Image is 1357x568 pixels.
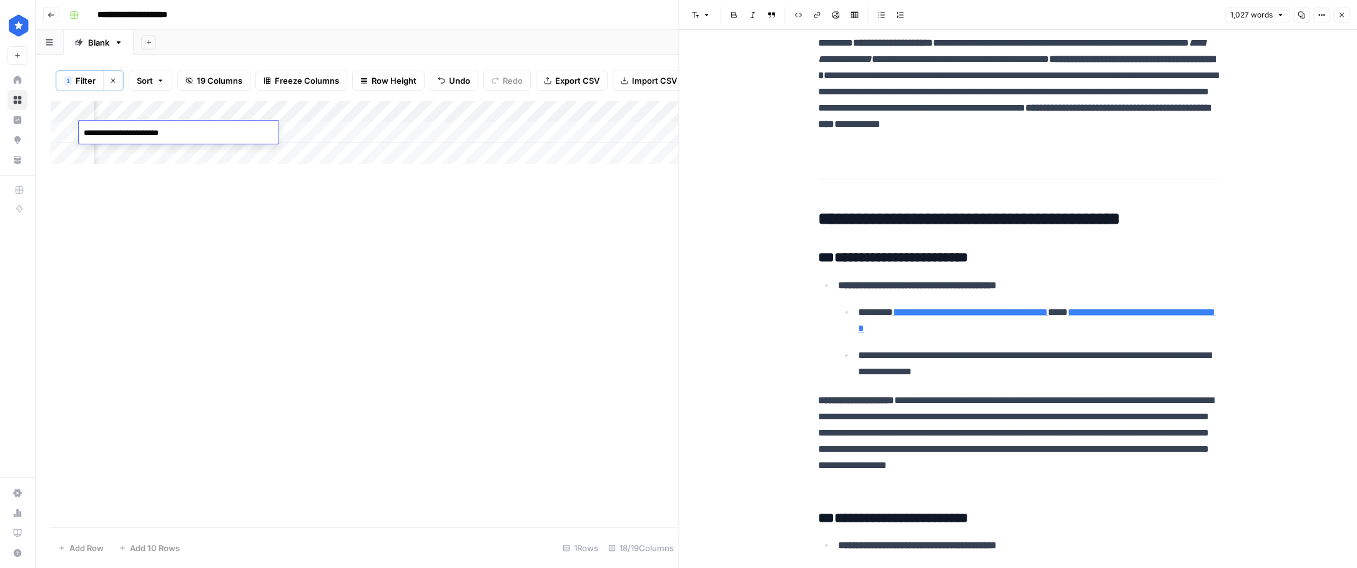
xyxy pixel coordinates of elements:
[555,74,600,87] span: Export CSV
[275,74,339,87] span: Freeze Columns
[483,71,531,91] button: Redo
[632,74,677,87] span: Import CSV
[7,90,27,110] a: Browse
[76,74,96,87] span: Filter
[129,71,172,91] button: Sort
[7,543,27,563] button: Help + Support
[7,14,30,37] img: ConsumerAffairs Logo
[430,71,478,91] button: Undo
[111,538,187,558] button: Add 10 Rows
[613,71,685,91] button: Import CSV
[7,150,27,170] a: Your Data
[1230,9,1273,21] span: 1,027 words
[1225,7,1290,23] button: 1,027 words
[66,76,70,86] span: 1
[88,36,109,49] div: Blank
[449,74,470,87] span: Undo
[64,76,72,86] div: 1
[7,483,27,503] a: Settings
[255,71,347,91] button: Freeze Columns
[603,538,679,558] div: 18/19 Columns
[69,542,104,554] span: Add Row
[372,74,417,87] span: Row Height
[7,110,27,130] a: Insights
[130,542,180,554] span: Add 10 Rows
[7,10,27,41] button: Workspace: ConsumerAffairs
[7,130,27,150] a: Opportunities
[558,538,603,558] div: 1 Rows
[503,74,523,87] span: Redo
[177,71,250,91] button: 19 Columns
[51,538,111,558] button: Add Row
[7,70,27,90] a: Home
[7,523,27,543] a: Learning Hub
[56,71,103,91] button: 1Filter
[352,71,425,91] button: Row Height
[197,74,242,87] span: 19 Columns
[536,71,608,91] button: Export CSV
[137,74,153,87] span: Sort
[64,30,134,55] a: Blank
[7,503,27,523] a: Usage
